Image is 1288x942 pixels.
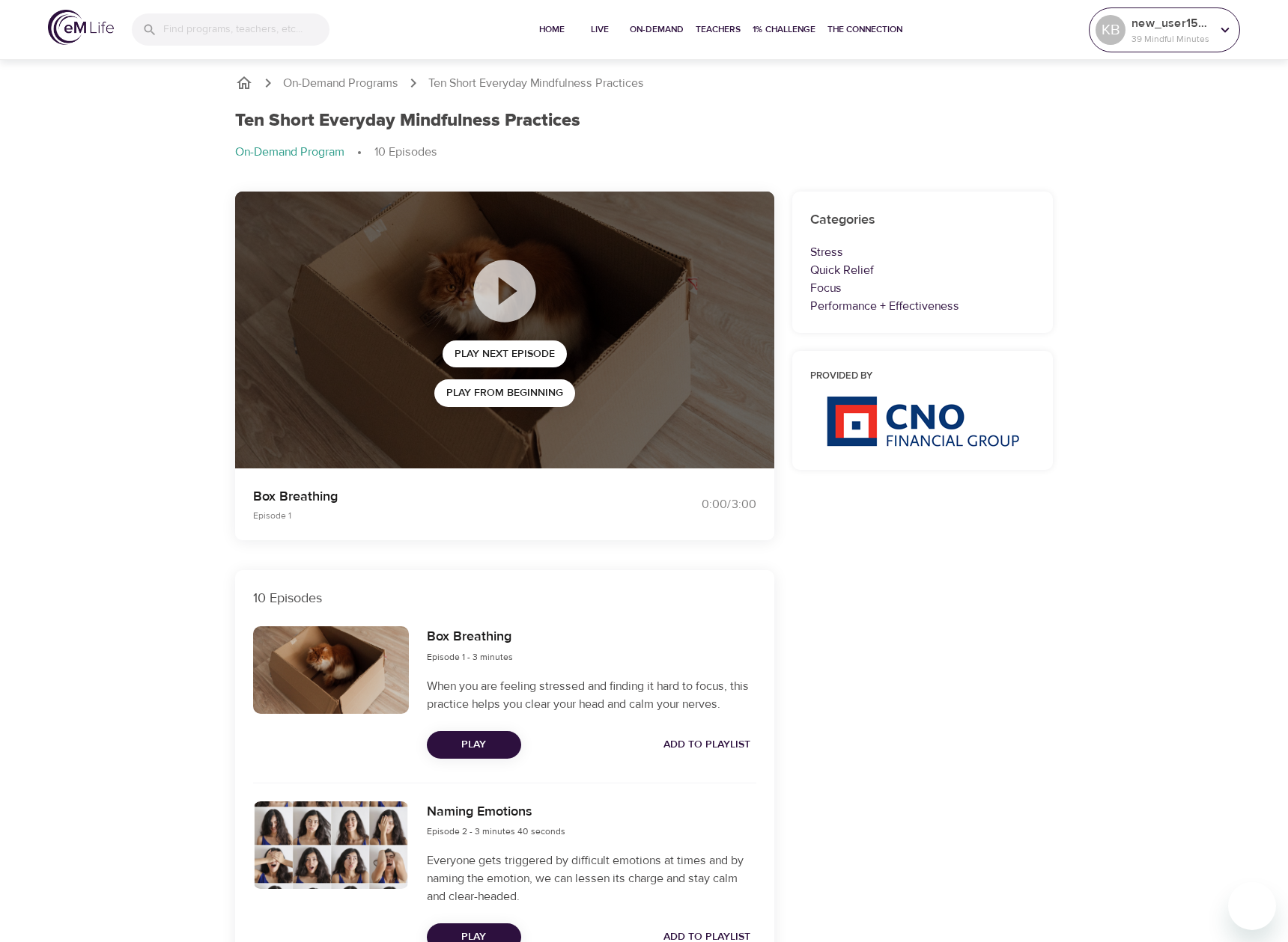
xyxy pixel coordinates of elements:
p: When you are feeling stressed and finding it hard to focus, this practice helps you clear your he... [427,677,756,713]
a: On-Demand Programs [283,75,398,92]
span: Add to Playlist [663,735,750,754]
p: 39 Mindful Minutes [1131,32,1211,46]
nav: breadcrumb [235,144,1053,162]
p: Everyone gets triggered by difficult emotions at times and by naming the emotion, we can lessen i... [427,851,756,905]
span: 1% Challenge [753,22,815,37]
span: Episode 2 - 3 minutes 40 seconds [427,825,565,837]
span: On-Demand [630,22,684,37]
h1: Ten Short Everyday Mindfulness Practices [235,110,580,132]
div: 0:00 / 3:00 [644,496,756,513]
span: Play from beginning [446,384,563,403]
span: The Connection [827,22,902,37]
button: Play from beginning [434,379,575,407]
div: KB [1096,15,1126,45]
span: Teachers [696,22,741,37]
button: Add to Playlist [657,731,756,759]
img: logo [48,10,114,45]
span: Live [582,22,618,37]
span: Episode 1 - 3 minutes [427,651,513,663]
p: Box Breathing [253,486,626,507]
h6: Provided by [810,369,1035,385]
p: Performance + Effectiveness [810,297,1035,315]
span: Home [534,22,570,37]
nav: breadcrumb [235,74,1053,92]
p: Stress [810,243,1035,261]
p: Quick Relief [810,261,1035,279]
span: Play Next Episode [455,345,555,364]
p: On-Demand Program [235,144,344,161]
h6: Naming Emotions [427,801,565,823]
img: CNO%20logo.png [826,396,1019,447]
h6: Categories [810,209,1035,231]
p: Episode 1 [253,509,626,522]
p: Focus [810,279,1035,297]
span: Play [439,735,509,754]
h6: Box Breathing [427,626,513,648]
p: 10 Episodes [374,144,437,161]
p: 10 Episodes [253,588,756,608]
button: Play [427,731,521,759]
p: Ten Short Everyday Mindfulness Practices [428,75,644,92]
p: new_user1566398724 [1131,14,1211,32]
input: Find programs, teachers, etc... [163,13,329,46]
button: Play Next Episode [443,340,567,368]
iframe: Button to launch messaging window [1228,882,1276,930]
